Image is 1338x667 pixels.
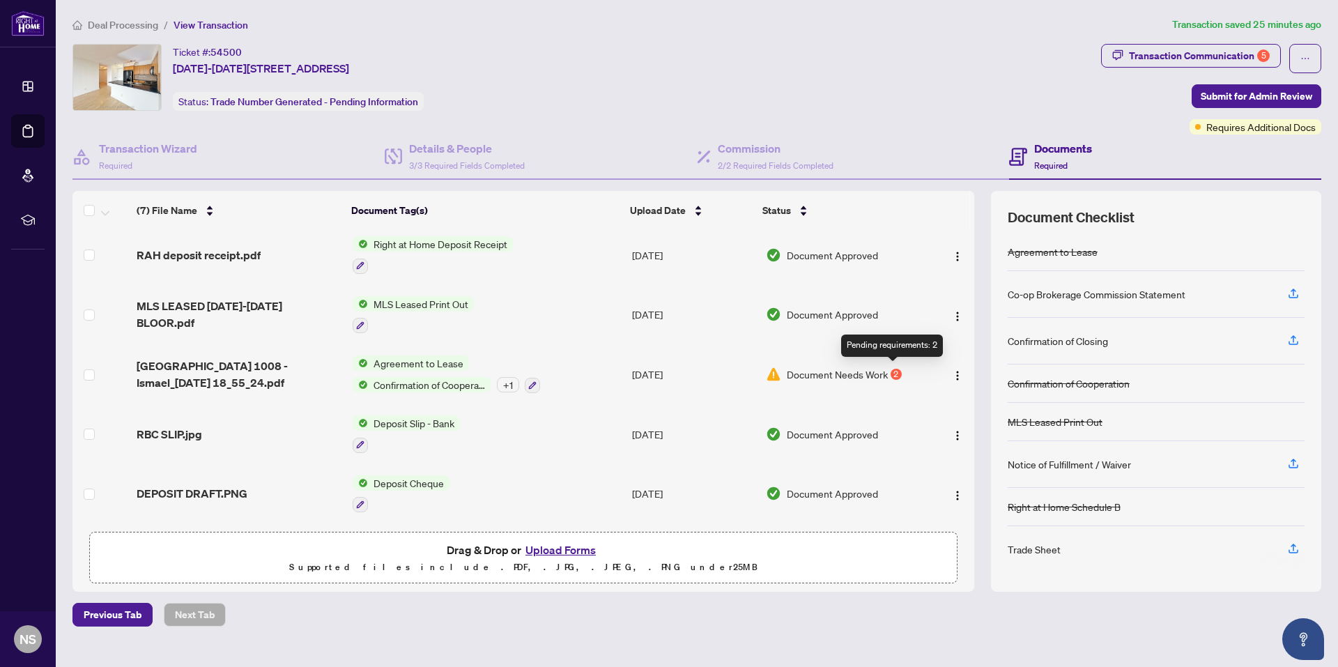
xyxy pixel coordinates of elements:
[368,355,469,371] span: Agreement to Lease
[718,140,833,157] h4: Commission
[1300,54,1310,63] span: ellipsis
[626,404,760,464] td: [DATE]
[624,191,758,230] th: Upload Date
[90,532,957,584] span: Drag & Drop orUpload FormsSupported files include .PDF, .JPG, .JPEG, .PNG under25MB
[787,367,888,382] span: Document Needs Work
[353,355,540,393] button: Status IconAgreement to LeaseStatus IconConfirmation of Cooperation+1
[353,377,368,392] img: Status Icon
[521,541,600,559] button: Upload Forms
[164,603,226,627] button: Next Tab
[368,377,491,392] span: Confirmation of Cooperation
[1008,542,1061,557] div: Trade Sheet
[353,475,449,513] button: Status IconDeposit Cheque
[173,60,349,77] span: [DATE]-[DATE][STREET_ADDRESS]
[131,191,346,230] th: (7) File Name
[497,377,519,392] div: + 1
[173,44,242,60] div: Ticket #:
[137,298,341,331] span: MLS LEASED [DATE]-[DATE] BLOOR.pdf
[787,486,878,501] span: Document Approved
[20,629,36,649] span: NS
[353,296,368,312] img: Status Icon
[72,20,82,30] span: home
[1008,333,1108,348] div: Confirmation of Closing
[1101,44,1281,68] button: Transaction Communication5
[1282,618,1324,660] button: Open asap
[787,307,878,322] span: Document Approved
[766,427,781,442] img: Document Status
[952,370,963,381] img: Logo
[1257,49,1270,62] div: 5
[368,296,474,312] span: MLS Leased Print Out
[946,303,969,325] button: Logo
[766,307,781,322] img: Document Status
[626,344,760,404] td: [DATE]
[952,490,963,501] img: Logo
[952,430,963,441] img: Logo
[409,160,525,171] span: 3/3 Required Fields Completed
[766,247,781,263] img: Document Status
[1008,499,1121,514] div: Right at Home Schedule B
[11,10,45,36] img: logo
[73,45,161,110] img: IMG-C12413884_1.jpg
[210,95,418,108] span: Trade Number Generated - Pending Information
[626,464,760,524] td: [DATE]
[1129,45,1270,67] div: Transaction Communication
[766,367,781,382] img: Document Status
[88,19,158,31] span: Deal Processing
[210,46,242,59] span: 54500
[174,19,248,31] span: View Transaction
[1008,244,1098,259] div: Agreement to Lease
[1008,376,1130,391] div: Confirmation of Cooperation
[84,604,141,626] span: Previous Tab
[368,236,513,252] span: Right at Home Deposit Receipt
[447,541,600,559] span: Drag & Drop or
[891,369,902,380] div: 2
[1206,119,1316,135] span: Requires Additional Docs
[353,475,368,491] img: Status Icon
[626,285,760,345] td: [DATE]
[946,244,969,266] button: Logo
[787,247,878,263] span: Document Approved
[98,559,948,576] p: Supported files include .PDF, .JPG, .JPEG, .PNG under 25 MB
[173,92,424,111] div: Status:
[1034,160,1068,171] span: Required
[137,358,341,391] span: [GEOGRAPHIC_DATA] 1008 - Ismael_[DATE] 18_55_24.pdf
[757,191,923,230] th: Status
[1192,84,1321,108] button: Submit for Admin Review
[353,415,368,431] img: Status Icon
[99,160,132,171] span: Required
[353,236,513,274] button: Status IconRight at Home Deposit Receipt
[946,363,969,385] button: Logo
[1008,286,1185,302] div: Co-op Brokerage Commission Statement
[1008,208,1135,227] span: Document Checklist
[353,296,474,334] button: Status IconMLS Leased Print Out
[1034,140,1092,157] h4: Documents
[353,355,368,371] img: Status Icon
[137,247,261,263] span: RAH deposit receipt.pdf
[1201,85,1312,107] span: Submit for Admin Review
[137,203,197,218] span: (7) File Name
[1008,414,1102,429] div: MLS Leased Print Out
[718,160,833,171] span: 2/2 Required Fields Completed
[353,415,460,453] button: Status IconDeposit Slip - Bank
[368,475,449,491] span: Deposit Cheque
[762,203,791,218] span: Status
[946,423,969,445] button: Logo
[346,191,624,230] th: Document Tag(s)
[409,140,525,157] h4: Details & People
[137,485,247,502] span: DEPOSIT DRAFT.PNG
[630,203,686,218] span: Upload Date
[99,140,197,157] h4: Transaction Wizard
[353,236,368,252] img: Status Icon
[787,427,878,442] span: Document Approved
[137,426,202,443] span: RBC SLIP.jpg
[626,225,760,285] td: [DATE]
[1172,17,1321,33] article: Transaction saved 25 minutes ago
[72,603,153,627] button: Previous Tab
[164,17,168,33] li: /
[841,335,943,357] div: Pending requirements: 2
[952,311,963,322] img: Logo
[766,486,781,501] img: Document Status
[368,415,460,431] span: Deposit Slip - Bank
[946,482,969,505] button: Logo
